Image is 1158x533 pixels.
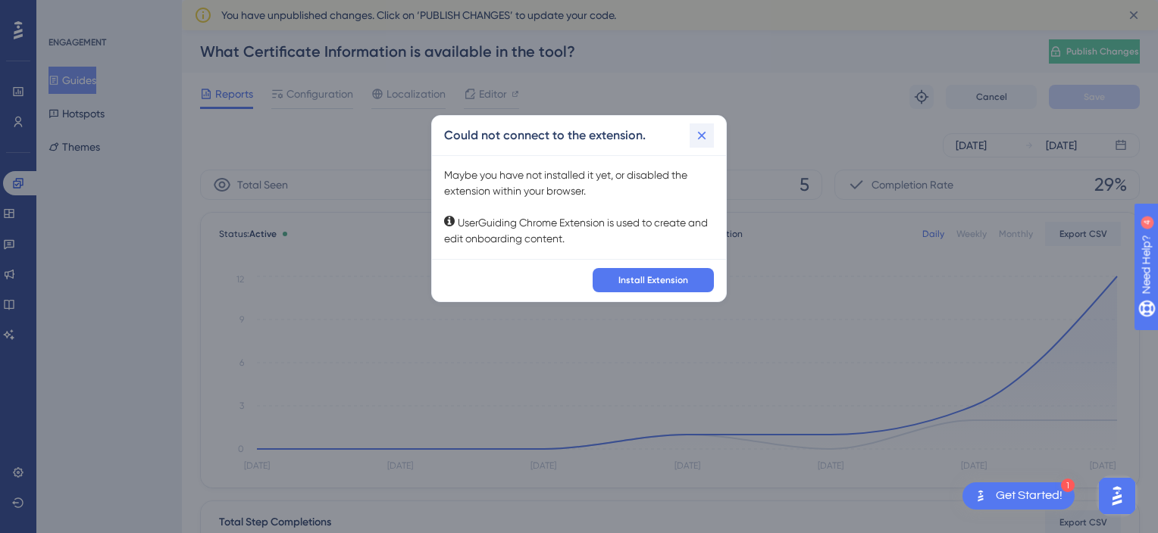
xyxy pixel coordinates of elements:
div: Open Get Started! checklist, remaining modules: 1 [962,482,1075,510]
span: Need Help? [36,4,95,22]
h2: Could not connect to the extension. [444,126,646,145]
div: 1 [1061,478,1075,492]
iframe: UserGuiding AI Assistant Launcher [1094,473,1140,519]
span: Install Extension [618,274,688,286]
div: 4 [105,8,110,20]
div: Maybe you have not installed it yet, or disabled the extension within your browser. UserGuiding C... [444,167,714,247]
div: Get Started! [996,488,1063,504]
img: launcher-image-alternative-text [972,487,990,505]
